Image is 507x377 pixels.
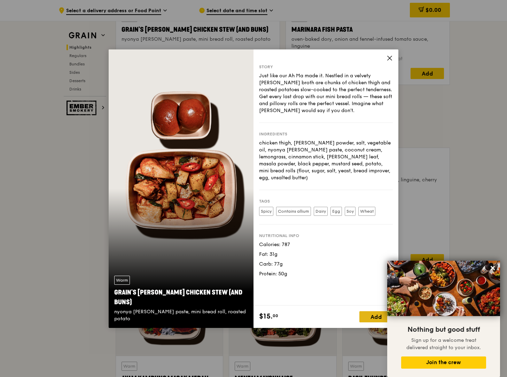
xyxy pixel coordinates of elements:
[276,207,311,216] label: Contains allium
[259,72,393,114] div: Just like our Ah Ma made it. Nestled in a velvety [PERSON_NAME] broth are chunks of chicken thigh...
[259,131,393,137] div: Ingredients
[406,337,481,351] span: Sign up for a welcome treat delivered straight to your inbox.
[114,288,248,307] div: Grain's [PERSON_NAME] Chicken Stew (and buns)
[259,251,393,258] div: Fat: 31g
[359,311,393,322] div: Add
[259,261,393,268] div: Carb: 77g
[273,313,278,319] span: 00
[259,140,393,181] div: chicken thigh, [PERSON_NAME] powder, salt, vegetable oil, nyonya [PERSON_NAME] paste, coconut cre...
[387,261,500,316] img: DSC07876-Edit02-Large.jpeg
[259,198,393,204] div: Tags
[314,207,328,216] label: Dairy
[259,311,273,322] span: $15.
[259,241,393,248] div: Calories: 787
[259,64,393,70] div: Story
[345,207,356,216] label: Soy
[114,276,130,285] div: Warm
[487,262,498,274] button: Close
[259,207,273,216] label: Spicy
[259,233,393,238] div: Nutritional info
[358,207,375,216] label: Wheat
[407,325,480,334] span: Nothing but good stuff
[330,207,342,216] label: Egg
[114,308,248,322] div: nyonya [PERSON_NAME] paste, mini bread roll, roasted potato
[401,356,486,369] button: Join the crew
[259,270,393,277] div: Protein: 50g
